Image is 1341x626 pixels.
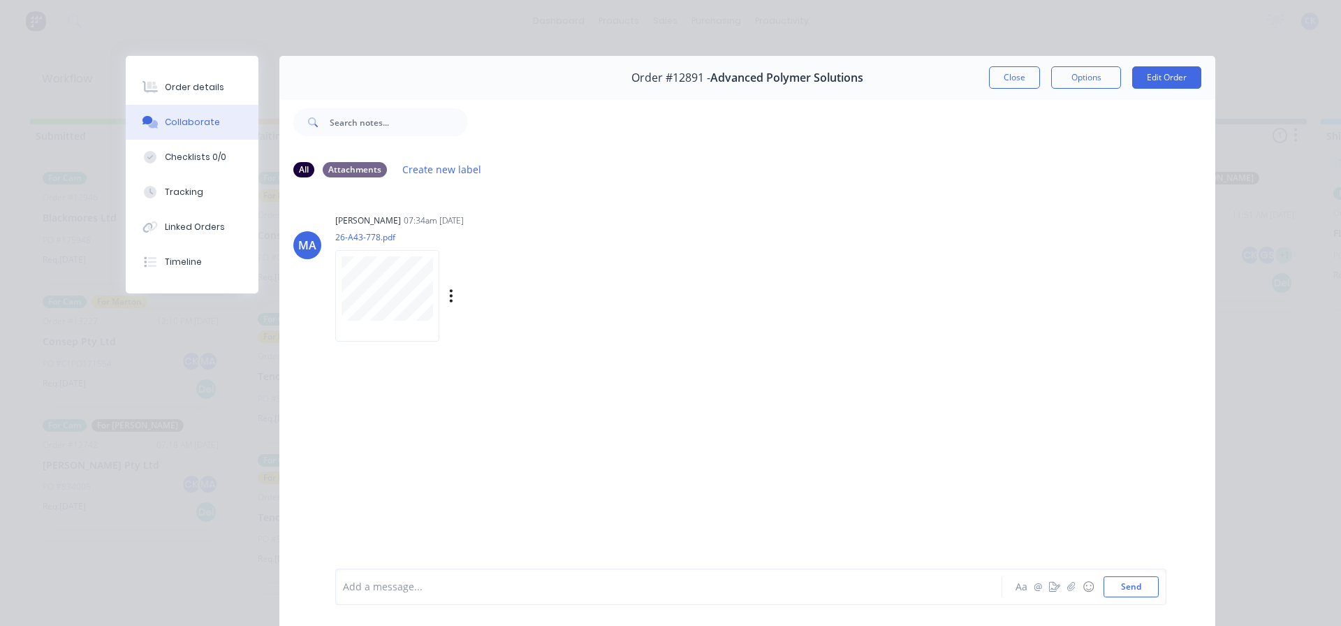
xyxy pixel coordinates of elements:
[1132,66,1201,89] button: Edit Order
[165,151,226,163] div: Checklists 0/0
[165,221,225,233] div: Linked Orders
[404,214,464,227] div: 07:34am [DATE]
[165,81,224,94] div: Order details
[989,66,1040,89] button: Close
[1013,578,1029,595] button: Aa
[293,162,314,177] div: All
[335,231,595,243] p: 26-A43-778.pdf
[1051,66,1121,89] button: Options
[165,186,203,198] div: Tracking
[395,160,489,179] button: Create new label
[126,140,258,175] button: Checklists 0/0
[1080,578,1097,595] button: ☺
[126,245,258,279] button: Timeline
[335,214,401,227] div: [PERSON_NAME]
[126,70,258,105] button: Order details
[330,108,468,136] input: Search notes...
[126,210,258,245] button: Linked Orders
[710,71,863,85] span: Advanced Polymer Solutions
[165,256,202,268] div: Timeline
[1029,578,1046,595] button: @
[323,162,387,177] div: Attachments
[631,71,710,85] span: Order #12891 -
[126,175,258,210] button: Tracking
[298,237,316,254] div: MA
[126,105,258,140] button: Collaborate
[165,116,220,129] div: Collaborate
[1104,576,1159,597] button: Send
